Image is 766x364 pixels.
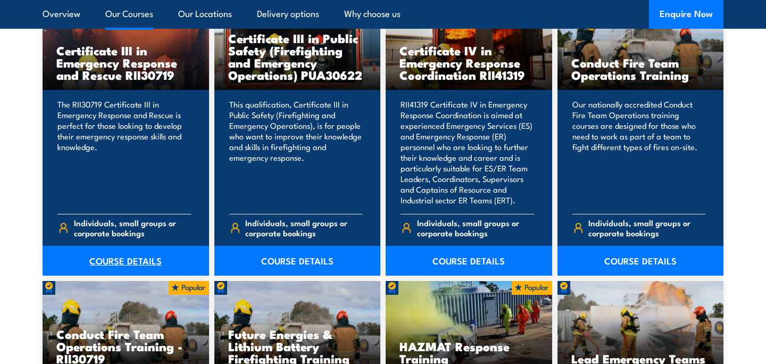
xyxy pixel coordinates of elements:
[74,218,191,238] span: Individuals, small groups or corporate bookings
[588,218,705,238] span: Individuals, small groups or corporate bookings
[245,218,362,238] span: Individuals, small groups or corporate bookings
[229,99,363,205] p: This qualification, Certificate III in Public Safety (Firefighting and Emergency Operations), is ...
[386,246,552,276] a: COURSE DETAILS
[57,99,191,205] p: The RII30719 Certificate III in Emergency Response and Rescue is perfect for those looking to dev...
[399,44,538,81] h3: Certificate IV in Emergency Response Coordination RII41319
[401,99,534,205] p: RII41319 Certificate IV in Emergency Response Coordination is aimed at experienced Emergency Serv...
[417,218,534,238] span: Individuals, small groups or corporate bookings
[571,56,710,81] h3: Conduct Fire Team Operations Training
[572,99,706,205] p: Our nationally accredited Conduct Fire Team Operations training courses are designed for those wh...
[228,32,367,81] h3: Certificate III in Public Safety (Firefighting and Emergency Operations) PUA30622
[43,246,209,276] a: COURSE DETAILS
[214,246,381,276] a: COURSE DETAILS
[557,246,724,276] a: COURSE DETAILS
[56,44,195,81] h3: Certificate III in Emergency Response and Rescue RII30719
